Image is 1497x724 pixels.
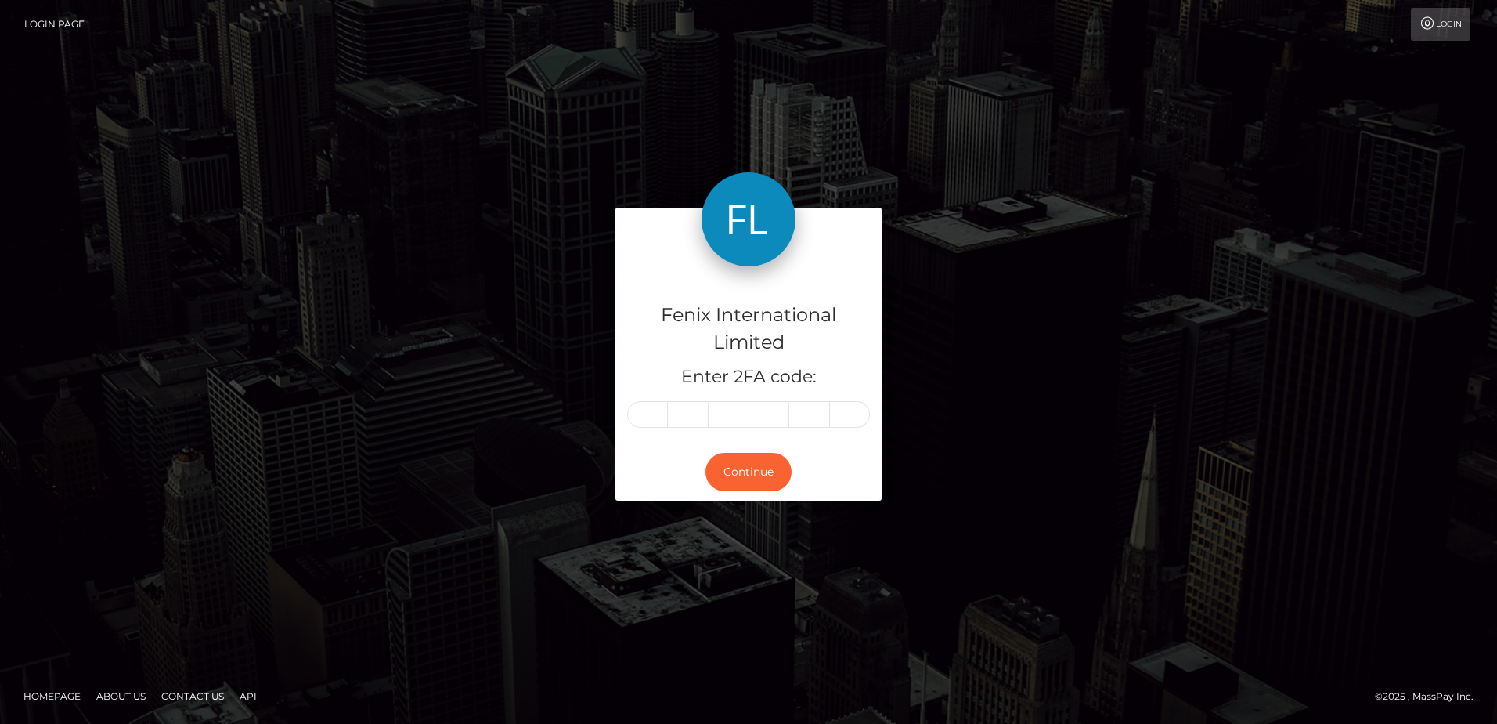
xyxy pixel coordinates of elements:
[155,684,230,708] a: Contact Us
[17,684,87,708] a: Homepage
[627,365,870,389] h5: Enter 2FA code:
[1375,688,1485,705] div: © 2025 , MassPay Inc.
[702,172,795,266] img: Fenix International Limited
[705,453,792,491] button: Continue
[24,8,85,41] a: Login Page
[1411,8,1470,41] a: Login
[90,684,152,708] a: About Us
[627,302,870,357] h4: Fenix International Limited
[233,684,263,708] a: API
